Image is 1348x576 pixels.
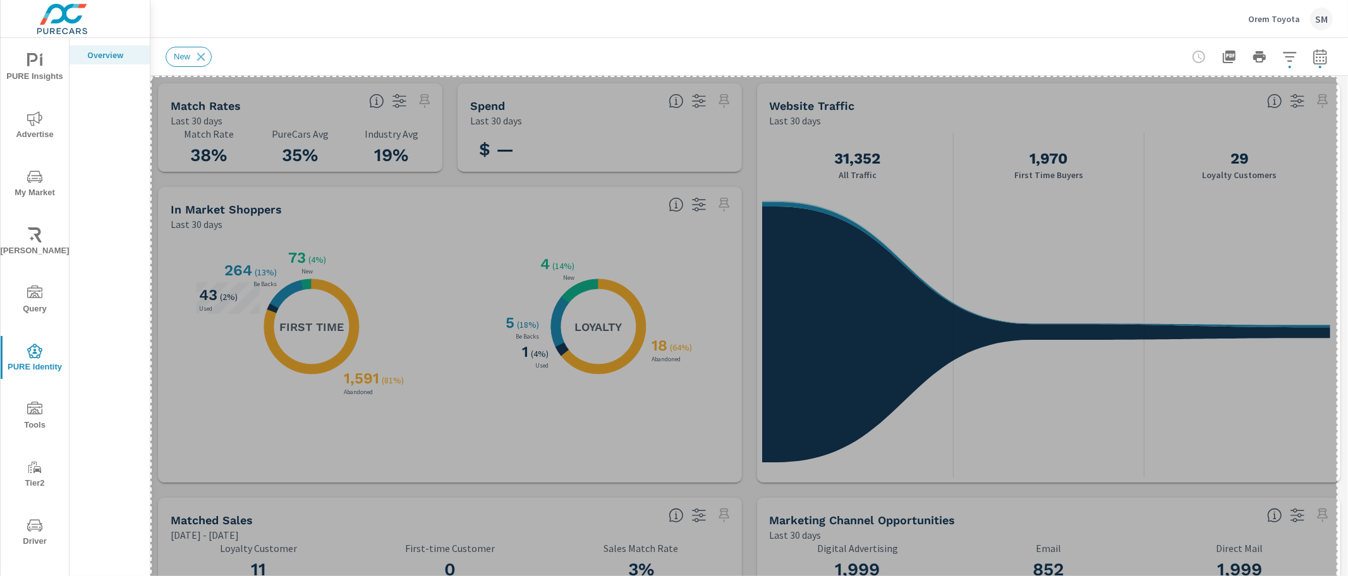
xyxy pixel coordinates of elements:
span: Loyalty: Matches that have purchased from the dealership before and purchased within the timefram... [669,508,684,523]
p: ( 4% ) [531,348,552,359]
p: Email [961,543,1137,554]
span: Query [4,285,65,316]
span: All traffic is the data we start with. It’s unique personas over a 30-day period. We don’t consid... [1267,93,1282,109]
button: Apply Filters [1277,44,1302,69]
span: Match rate: % of Identifiable Traffic. Pure Identity avg: Avg match rate of all PURE Identity cus... [369,93,384,109]
p: ( 64% ) [671,342,695,353]
p: Last 30 days [770,113,822,128]
h5: Marketing Channel Opportunities [770,513,956,527]
p: Last 30 days [770,527,822,543]
div: Overview [70,45,150,64]
span: Tools [4,402,65,433]
span: Select a preset date range to save this widget [415,91,435,111]
h5: First Time [279,320,344,334]
h3: 43 [197,286,217,304]
span: New [166,52,198,61]
p: Direct Mail [1152,543,1328,554]
p: Last 30 days [171,217,222,232]
h3: 4 [538,255,550,273]
p: ( 18% ) [518,319,542,330]
p: Match Rate [171,128,247,140]
h3: 1 [520,343,529,361]
h5: Matched Sales [171,513,253,527]
h3: 38% [171,145,247,166]
span: [PERSON_NAME] [4,227,65,258]
p: ( 4% ) [308,254,329,265]
h3: 5 [504,314,515,332]
p: ( 81% ) [382,375,406,386]
p: Sales Match Rate [553,543,729,554]
p: Loyalty Customer [171,543,347,554]
h5: In Market Shoppers [171,203,282,216]
span: Loyalty: Matched has purchased from the dealership before and has exhibited a preference through ... [669,197,684,212]
span: Select a preset date range to save this widget [1313,505,1333,525]
span: PURE Identity [4,344,65,375]
p: New [299,268,315,275]
p: Orem Toyota [1248,13,1300,25]
h3: 73 [286,249,306,267]
p: Abandoned [341,389,375,395]
p: Used [197,306,215,312]
span: Select a preset date range to save this widget [1313,91,1333,111]
p: ( 2% ) [220,291,240,303]
h3: 19% [353,145,430,166]
p: Be Backs [514,333,542,340]
button: Select Date Range [1308,44,1333,69]
span: Matched shoppers that can be exported to each channel type. This is targetable traffic. [1267,508,1282,523]
span: Select a preset date range to save this widget [714,505,734,525]
p: Overview [87,49,140,61]
div: New [166,47,212,67]
span: Tier2 [4,460,65,491]
span: Total PureCars DigAdSpend. Data sourced directly from the Ad Platforms. Non-Purecars DigAd client... [669,93,684,109]
h5: Match Rates [171,99,241,112]
p: ( 13% ) [255,267,279,278]
h3: 35% [262,145,339,166]
div: SM [1310,8,1333,30]
h5: Website Traffic [770,99,855,112]
p: ( 14% ) [553,260,578,272]
p: First-time Customer [362,543,538,554]
h5: Spend [470,99,505,112]
p: Last 30 days [470,113,522,128]
p: Digital Advertising [770,543,946,554]
p: PureCars Avg [262,128,339,140]
p: Last 30 days [171,113,222,128]
h3: 1,591 [341,369,379,387]
span: Select a preset date range to save this widget [714,195,734,215]
p: Be Backs [251,281,279,287]
span: PURE Insights [4,53,65,84]
h3: 18 [650,337,668,354]
h3: $ — [470,139,523,160]
h5: Loyalty [574,320,622,334]
p: Abandoned [650,356,684,363]
h3: 264 [222,261,252,279]
p: Industry Avg [353,128,430,140]
p: New [561,275,578,281]
p: Used [533,363,552,369]
span: Advertise [4,111,65,142]
span: Driver [4,518,65,549]
span: My Market [4,169,65,200]
p: [DATE] - [DATE] [171,527,239,543]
